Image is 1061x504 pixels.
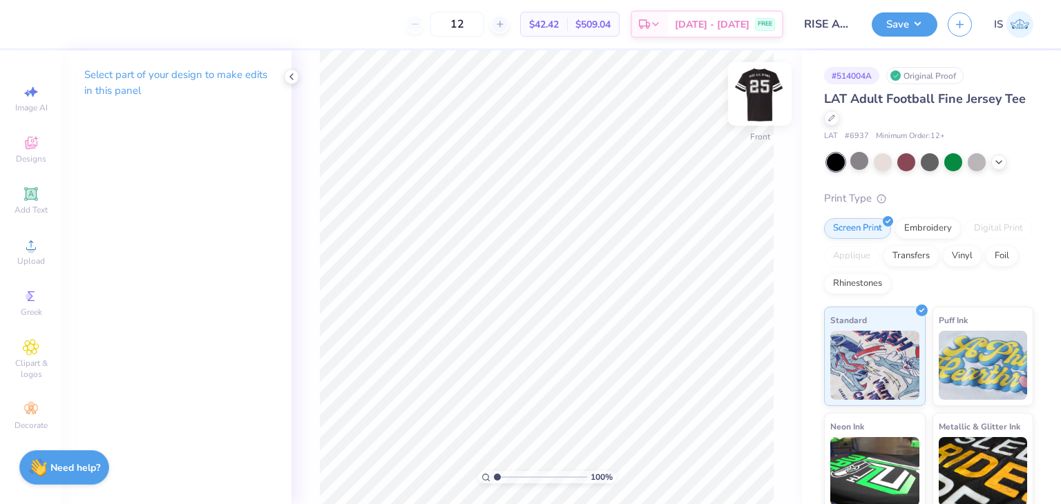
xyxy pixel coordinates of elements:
[50,461,100,474] strong: Need help?
[830,419,864,434] span: Neon Ink
[15,102,48,113] span: Image AI
[943,246,982,266] div: Vinyl
[830,331,919,400] img: Standard
[732,66,787,122] img: Front
[824,273,891,294] div: Rhinestones
[876,130,945,142] span: Minimum Order: 12 +
[939,419,1020,434] span: Metallic & Glitter Ink
[430,12,484,37] input: – –
[939,313,968,327] span: Puff Ink
[872,12,937,37] button: Save
[575,17,611,32] span: $509.04
[994,17,1003,32] span: IS
[529,17,559,32] span: $42.42
[758,19,772,29] span: FREE
[15,204,48,215] span: Add Text
[986,246,1018,266] div: Foil
[675,17,749,32] span: [DATE] - [DATE]
[824,246,879,266] div: Applique
[824,191,1033,206] div: Print Type
[994,11,1033,38] a: IS
[16,153,46,164] span: Designs
[15,420,48,431] span: Decorate
[7,358,55,380] span: Clipart & logos
[84,67,269,99] p: Select part of your design to make edits in this panel
[794,10,861,38] input: Untitled Design
[824,67,879,84] div: # 514004A
[824,130,838,142] span: LAT
[21,307,42,318] span: Greek
[17,255,45,266] span: Upload
[824,90,1026,107] span: LAT Adult Football Fine Jersey Tee
[965,218,1032,239] div: Digital Print
[750,130,770,143] div: Front
[883,246,939,266] div: Transfers
[895,218,961,239] div: Embroidery
[824,218,891,239] div: Screen Print
[830,313,867,327] span: Standard
[886,67,964,84] div: Original Proof
[591,471,613,483] span: 100 %
[1006,11,1033,38] img: Ishita Singh
[939,331,1028,400] img: Puff Ink
[845,130,869,142] span: # 6937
